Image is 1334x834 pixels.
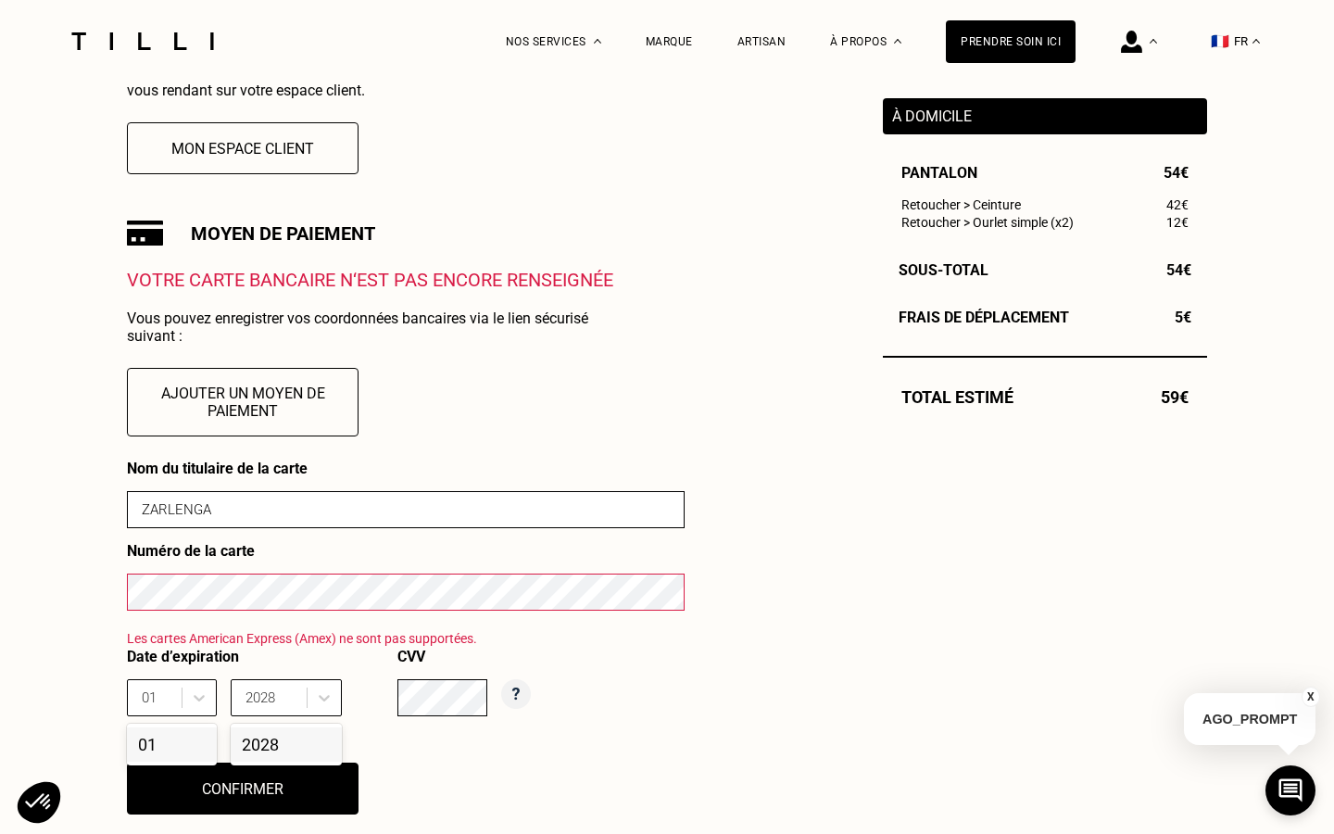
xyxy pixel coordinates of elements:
div: 2028 [231,727,342,762]
span: 🇫🇷 [1211,32,1229,50]
p: CVV [397,648,531,665]
img: Menu déroulant à propos [894,39,901,44]
span: Pantalon [901,164,977,182]
img: icône connexion [1121,31,1142,53]
p: À domicile [892,107,1198,125]
span: 12€ [1166,215,1189,230]
p: Vous pouvez enregistrer vos coordonnées bancaires via le lien sécurisé suivant : [127,310,621,345]
img: menu déroulant [1252,39,1260,44]
p: Date d’expiration [127,648,397,665]
div: 01 [127,727,217,762]
img: Menu déroulant [1150,39,1157,44]
a: Marque [646,35,693,48]
span: 54€ [1164,164,1189,182]
h3: Moyen de paiement [191,222,375,245]
img: Logo du service de couturière Tilli [65,32,220,50]
button: Mon espace client [127,122,359,174]
p: Votre carte bancaire n‘est pas encore renseignée [127,269,685,291]
span: 59€ [1161,387,1189,407]
span: Retoucher > Ourlet simple (x2) [901,215,1074,230]
p: AGO_PROMPT [1184,693,1315,745]
span: 54€ [1166,261,1191,279]
div: Frais de déplacement [883,309,1207,326]
span: 42€ [1166,197,1189,212]
img: C'est quoi le CVV ? [501,679,531,709]
button: Confirmer [127,763,359,815]
p: Les cartes American Express (Amex) ne sont pas supportées. [127,629,685,648]
a: Prendre soin ici [946,20,1076,63]
input: Prénom Nom [127,491,685,528]
p: Numéro de la carte [127,542,685,560]
img: Menu déroulant [594,39,601,44]
div: Sous-Total [883,261,1207,279]
span: 5€ [1175,309,1191,326]
div: Total estimé [883,387,1207,407]
p: Nom du titulaire de la carte [127,460,685,477]
span: Retoucher > Ceinture [901,197,1021,212]
button: X [1302,687,1320,707]
a: Artisan [737,35,787,48]
img: Carte bancaire [127,221,163,246]
button: Ajouter un moyen de paiement [127,368,359,436]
